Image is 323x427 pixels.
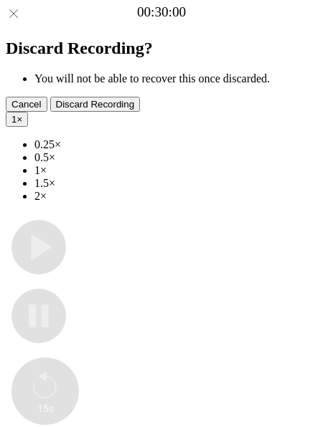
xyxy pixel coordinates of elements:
[11,114,17,125] span: 1
[34,164,317,177] li: 1×
[6,39,317,58] h2: Discard Recording?
[34,72,317,85] li: You will not be able to recover this once discarded.
[137,4,186,20] a: 00:30:00
[34,151,317,164] li: 0.5×
[6,112,28,127] button: 1×
[6,97,47,112] button: Cancel
[34,177,317,190] li: 1.5×
[34,190,317,203] li: 2×
[50,97,141,112] button: Discard Recording
[34,138,317,151] li: 0.25×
